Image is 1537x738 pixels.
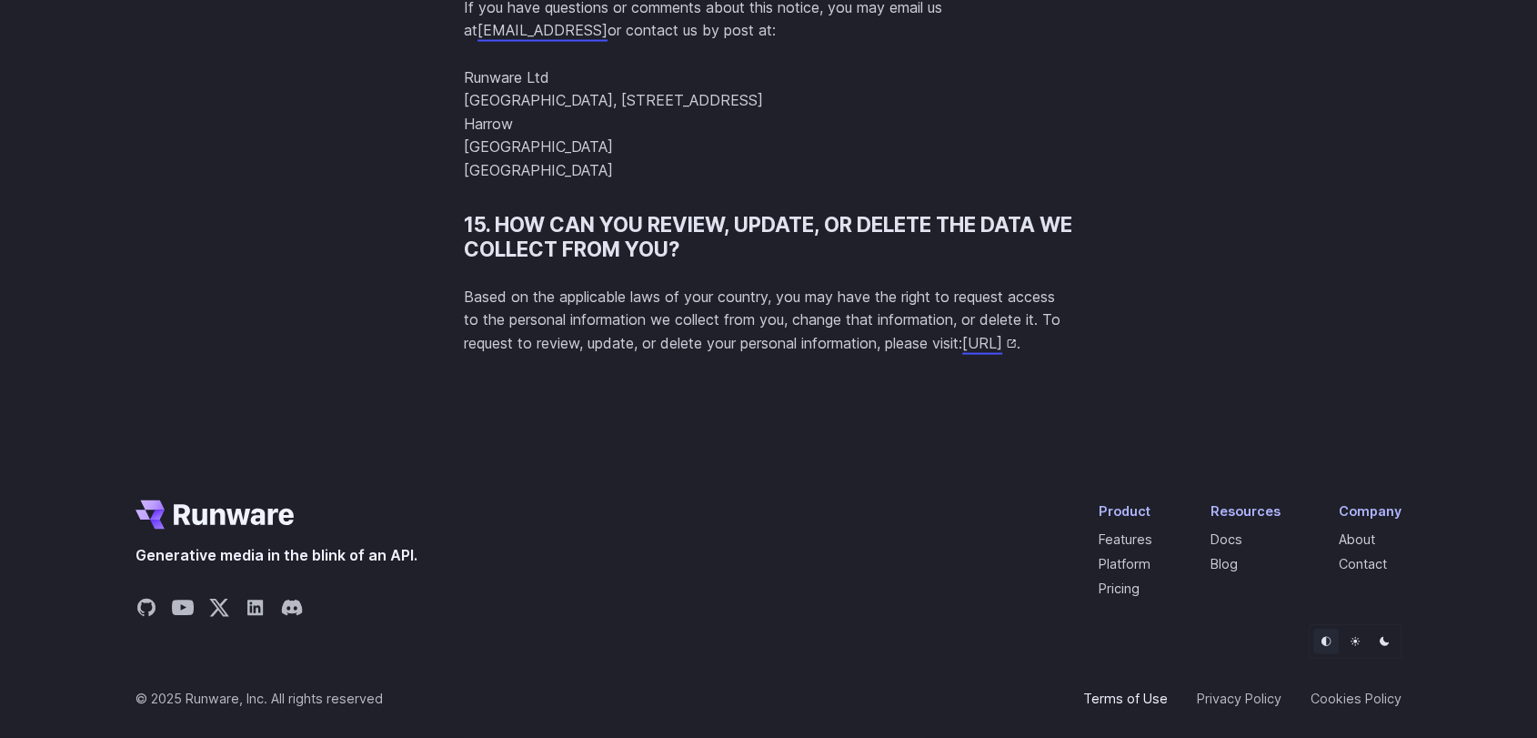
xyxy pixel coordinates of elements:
[1339,556,1387,571] a: Contact
[962,334,1017,352] a: [URL]
[136,597,157,624] a: Share on GitHub
[136,544,417,568] span: Generative media in the blink of an API.
[464,213,1073,262] a: 15. HOW CAN YOU REVIEW, UPDATE, OR DELETE THE DATA WE COLLECT FROM YOU?
[172,597,194,624] a: Share on YouTube
[1099,500,1152,521] div: Product
[464,286,1073,356] p: Based on the applicable laws of your country, you may have the right to request access to the per...
[1342,629,1368,654] button: Light
[1083,688,1168,709] a: Terms of Use
[1211,556,1238,571] a: Blog
[208,597,230,624] a: Share on X
[1099,531,1152,547] a: Features
[1099,556,1150,571] a: Platform
[1371,629,1397,654] button: Dark
[1311,688,1401,709] a: Cookies Policy
[1309,624,1401,659] ul: Theme selector
[464,66,1073,183] p: Runware Ltd [GEOGRAPHIC_DATA], [STREET_ADDRESS] Harrow [GEOGRAPHIC_DATA] [GEOGRAPHIC_DATA]
[1313,629,1339,654] button: Default
[477,21,608,39] a: [EMAIL_ADDRESS]
[136,500,294,530] a: Go to /
[1339,500,1401,521] div: Company
[1211,500,1281,521] div: Resources
[1339,531,1375,547] a: About
[245,597,266,624] a: Share on LinkedIn
[1211,531,1242,547] a: Docs
[1197,688,1281,709] a: Privacy Policy
[136,688,383,709] span: © 2025 Runware, Inc. All rights reserved
[281,597,303,624] a: Share on Discord
[1099,581,1140,596] a: Pricing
